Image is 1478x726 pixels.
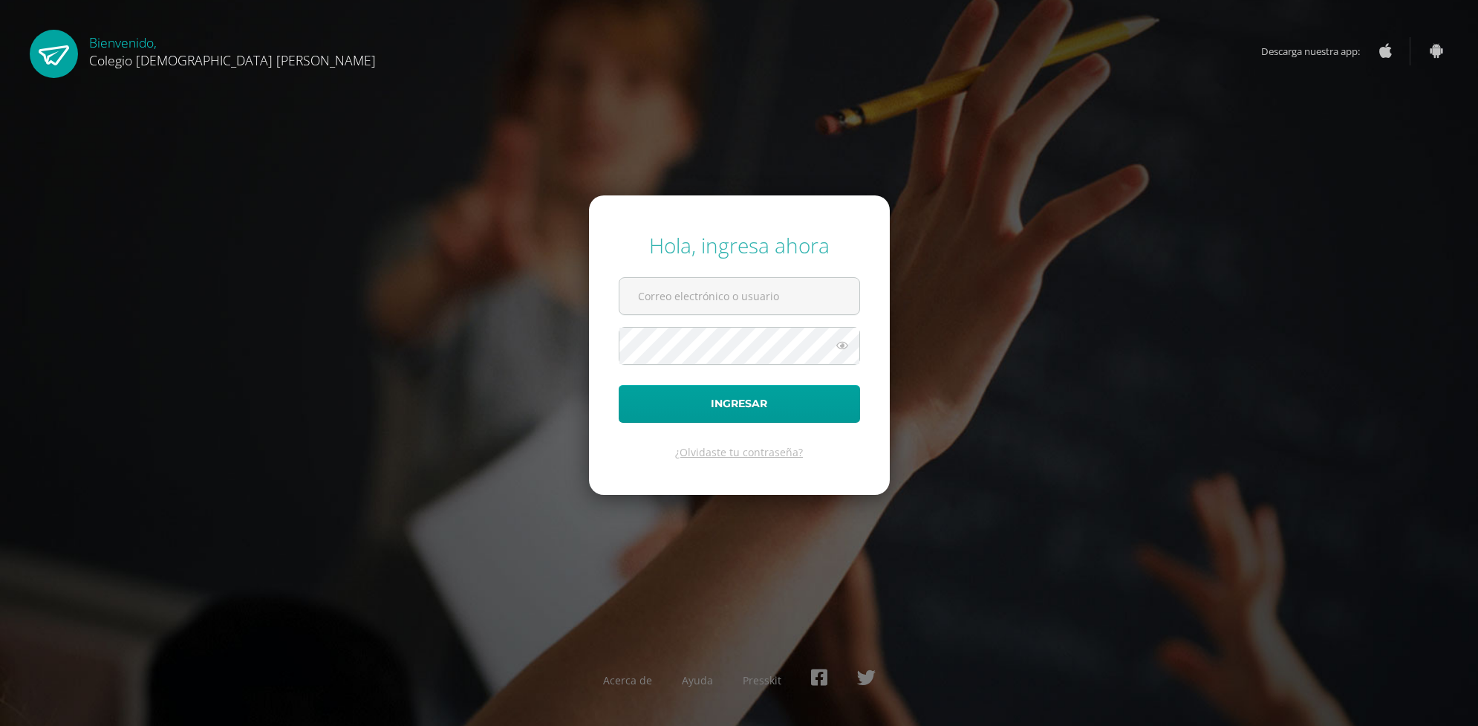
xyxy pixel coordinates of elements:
[619,278,859,314] input: Correo electrónico o usuario
[603,673,652,687] a: Acerca de
[675,445,803,459] a: ¿Olvidaste tu contraseña?
[682,673,713,687] a: Ayuda
[619,385,860,423] button: Ingresar
[89,51,376,69] span: Colegio [DEMOGRAPHIC_DATA] [PERSON_NAME]
[743,673,781,687] a: Presskit
[619,231,860,259] div: Hola, ingresa ahora
[89,30,376,69] div: Bienvenido,
[1261,37,1375,65] span: Descarga nuestra app:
